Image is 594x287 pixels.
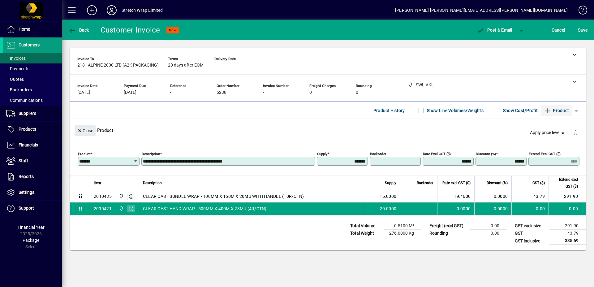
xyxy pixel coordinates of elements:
[62,24,96,36] app-page-header-button: Back
[263,90,264,95] span: -
[473,24,515,36] button: Post & Email
[549,230,586,237] td: 43.79
[423,152,451,156] mat-label: Rate excl GST ($)
[309,90,312,95] span: 0
[487,180,508,186] span: Discount (%)
[3,22,62,37] a: Home
[3,63,62,74] a: Payments
[417,180,433,186] span: Backorder
[356,90,358,95] span: 0
[19,42,40,47] span: Customers
[470,230,507,237] td: 0.00
[117,205,124,212] span: SWL-AKL
[541,105,572,116] button: Product
[78,152,91,156] mat-label: Product
[19,127,36,132] span: Products
[77,126,93,136] span: Close
[6,56,26,61] span: Invoices
[214,63,216,68] span: -
[385,180,396,186] span: Supply
[19,190,34,195] span: Settings
[426,222,470,230] td: Freight (excl GST)
[370,152,386,156] mat-label: Backorder
[94,206,112,212] div: 2010421
[94,193,112,199] div: 2010435
[19,111,36,116] span: Suppliers
[3,137,62,153] a: Financials
[549,222,586,230] td: 291.90
[68,28,89,33] span: Back
[512,237,549,245] td: GST inclusive
[476,28,512,33] span: ost & Email
[73,128,97,133] app-page-header-button: Close
[529,152,561,156] mat-label: Extend excl GST ($)
[77,63,159,68] span: 218 - ALPINE 2000 LTD (A2K PACKAGING)
[317,152,327,156] mat-label: Supply
[568,125,583,140] button: Delete
[3,153,62,169] a: Staff
[94,180,101,186] span: Item
[476,152,496,156] mat-label: Discount (%)
[143,193,304,199] span: CLEAR CAST BUNDLE WRAP - 100MM X 150M X 20MU WITH HANDLE (10R/CTN)
[19,174,34,179] span: Reports
[6,77,24,82] span: Quotes
[70,119,586,141] div: Product
[426,230,470,237] td: Rounding
[512,222,549,230] td: GST exclusive
[568,130,583,135] app-page-header-button: Delete
[3,185,62,200] a: Settings
[217,90,226,95] span: 5238
[19,142,38,147] span: Financials
[75,125,96,136] button: Close
[102,5,122,16] button: Profile
[576,24,589,36] button: Save
[347,222,384,230] td: Total Volume
[426,107,484,114] label: Show Line Volumes/Weights
[18,225,45,230] span: Financial Year
[122,5,163,15] div: Stretch Wrap Limited
[67,24,91,36] button: Back
[574,1,586,21] a: Knowledge Base
[474,190,511,202] td: 0.0000
[6,87,32,92] span: Backorders
[553,176,578,190] span: Extend excl GST ($)
[549,237,586,245] td: 335.69
[474,202,511,215] td: 0.0000
[441,206,471,212] div: 0.0000
[124,90,136,95] span: [DATE]
[578,28,580,33] span: S
[19,158,28,163] span: Staff
[170,90,171,95] span: -
[19,27,30,32] span: Home
[549,202,586,215] td: 0.00
[380,206,396,212] span: 20.0000
[23,238,39,243] span: Package
[395,5,568,15] div: [PERSON_NAME] [PERSON_NAME][EMAIL_ADDRESS][PERSON_NAME][DOMAIN_NAME]
[373,106,405,115] span: Product History
[6,98,43,103] span: Communications
[3,53,62,63] a: Invoices
[549,190,586,202] td: 291.90
[527,127,568,138] button: Apply price level
[552,25,565,35] span: Cancel
[117,193,124,200] span: SWL-AKL
[384,222,421,230] td: 0.5100 M³
[77,90,90,95] span: [DATE]
[3,106,62,121] a: Suppliers
[142,152,160,156] mat-label: Description
[82,5,102,16] button: Add
[512,230,549,237] td: GST
[532,180,545,186] span: GST ($)
[578,25,588,35] span: ave
[530,129,566,136] span: Apply price level
[487,28,490,33] span: P
[442,180,471,186] span: Rate excl GST ($)
[168,63,204,68] span: 20 days after EOM
[19,206,34,211] span: Support
[6,66,29,71] span: Payments
[502,107,538,114] label: Show Cost/Profit
[544,106,569,115] span: Product
[441,193,471,199] div: 19.4600
[3,95,62,106] a: Communications
[3,169,62,185] a: Reports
